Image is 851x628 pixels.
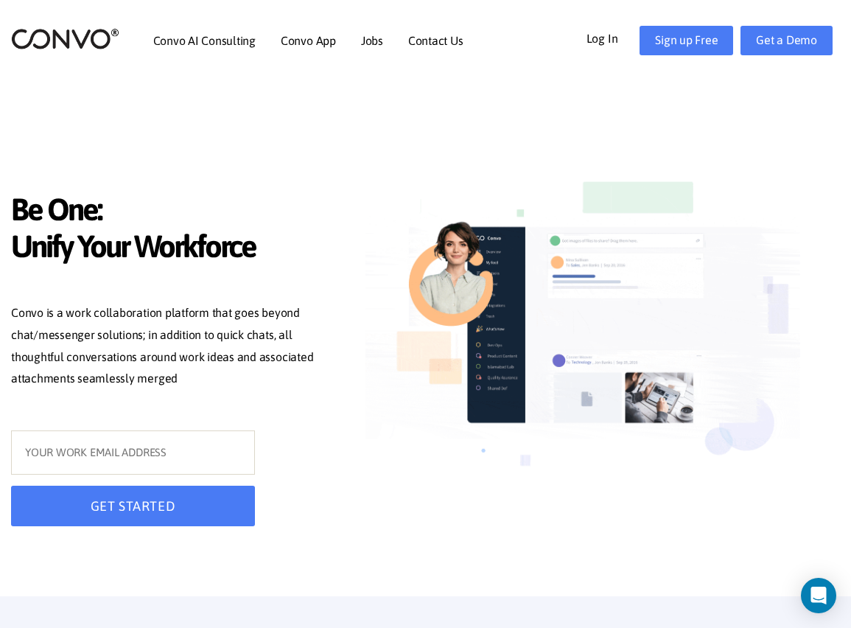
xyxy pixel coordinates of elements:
a: Contact Us [408,35,463,46]
a: Log In [586,26,640,49]
a: Sign up Free [640,26,733,55]
img: image_not_found [365,163,800,500]
p: Convo is a work collaboration platform that goes beyond chat/messenger solutions; in addition to ... [11,302,343,394]
a: Get a Demo [740,26,833,55]
input: YOUR WORK EMAIL ADDRESS [11,430,255,475]
a: Jobs [361,35,383,46]
span: Be One: [11,191,343,231]
img: logo_2.png [11,27,119,50]
a: Convo AI Consulting [153,35,256,46]
button: GET STARTED [11,486,255,526]
span: Unify Your Workforce [11,228,343,268]
a: Convo App [281,35,336,46]
div: Open Intercom Messenger [801,578,836,613]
